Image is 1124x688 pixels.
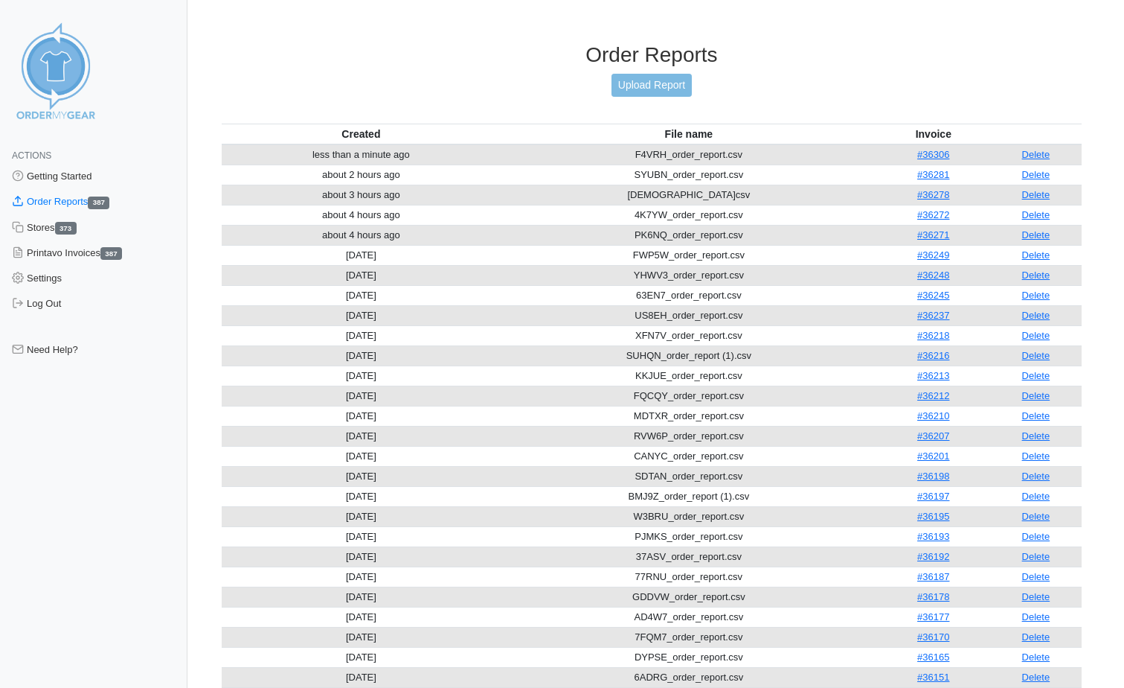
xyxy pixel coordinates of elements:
[917,450,949,462] a: #36201
[501,165,877,185] td: SYUBN_order_report.csv
[501,265,877,285] td: YHWV3_order_report.csv
[222,486,501,506] td: [DATE]
[1022,270,1050,281] a: Delete
[501,667,877,687] td: 6ADRG_order_report.csv
[501,366,877,386] td: KKJUE_order_report.csv
[501,647,877,667] td: DYPSE_order_report.csv
[501,506,877,526] td: W3BRU_order_report.csv
[1022,571,1050,582] a: Delete
[100,247,122,260] span: 387
[1022,631,1050,643] a: Delete
[222,366,501,386] td: [DATE]
[1022,531,1050,542] a: Delete
[501,607,877,627] td: AD4W7_order_report.csv
[1022,229,1050,241] a: Delete
[501,627,877,647] td: 7FQM7_order_report.csv
[222,446,501,466] td: [DATE]
[501,144,877,165] td: F4VRH_order_report.csv
[222,466,501,486] td: [DATE]
[917,471,949,482] a: #36198
[501,345,877,366] td: SUHQN_order_report (1).csv
[222,406,501,426] td: [DATE]
[222,647,501,667] td: [DATE]
[1022,290,1050,301] a: Delete
[501,205,877,225] td: 4K7YW_order_report.csv
[222,526,501,547] td: [DATE]
[917,611,949,622] a: #36177
[1022,672,1050,683] a: Delete
[877,124,990,144] th: Invoice
[222,506,501,526] td: [DATE]
[917,249,949,261] a: #36249
[917,189,949,200] a: #36278
[501,526,877,547] td: PJMKS_order_report.csv
[917,591,949,602] a: #36178
[501,426,877,446] td: RVW6P_order_report.csv
[1022,370,1050,381] a: Delete
[917,310,949,321] a: #36237
[222,607,501,627] td: [DATE]
[501,466,877,486] td: SDTAN_order_report.csv
[222,426,501,446] td: [DATE]
[88,197,109,209] span: 387
[12,150,51,161] span: Actions
[222,225,501,245] td: about 4 hours ago
[501,225,877,245] td: PK6NQ_order_report.csv
[1022,611,1050,622] a: Delete
[222,345,501,366] td: [DATE]
[222,567,501,587] td: [DATE]
[55,222,77,235] span: 373
[917,430,949,442] a: #36207
[501,386,877,406] td: FQCQY_order_report.csv
[917,350,949,361] a: #36216
[1022,149,1050,160] a: Delete
[1022,189,1050,200] a: Delete
[1022,350,1050,361] a: Delete
[501,124,877,144] th: File name
[501,325,877,345] td: XFN7V_order_report.csv
[917,169,949,180] a: #36281
[1022,430,1050,442] a: Delete
[917,511,949,522] a: #36195
[501,587,877,607] td: GDDVW_order_report.csv
[501,547,877,567] td: 37ASV_order_report.csv
[917,531,949,542] a: #36193
[501,406,877,426] td: MDTXR_order_report.csv
[222,386,501,406] td: [DATE]
[222,205,501,225] td: about 4 hours ago
[1022,652,1050,663] a: Delete
[501,486,877,506] td: BMJ9Z_order_report (1).csv
[1022,310,1050,321] a: Delete
[1022,249,1050,261] a: Delete
[917,652,949,663] a: #36165
[917,551,949,562] a: #36192
[1022,591,1050,602] a: Delete
[501,185,877,205] td: [DEMOGRAPHIC_DATA]csv
[1022,491,1050,502] a: Delete
[1022,209,1050,220] a: Delete
[222,144,501,165] td: less than a minute ago
[1022,450,1050,462] a: Delete
[917,370,949,381] a: #36213
[222,265,501,285] td: [DATE]
[222,285,501,305] td: [DATE]
[1022,169,1050,180] a: Delete
[222,325,501,345] td: [DATE]
[222,667,501,687] td: [DATE]
[917,330,949,341] a: #36218
[222,165,501,185] td: about 2 hours ago
[917,571,949,582] a: #36187
[1022,330,1050,341] a: Delete
[222,305,501,325] td: [DATE]
[222,627,501,647] td: [DATE]
[1022,551,1050,562] a: Delete
[917,390,949,401] a: #36212
[501,305,877,325] td: US8EH_order_report.csv
[222,587,501,607] td: [DATE]
[222,42,1082,68] h3: Order Reports
[917,290,949,301] a: #36245
[501,446,877,466] td: CANYC_order_report.csv
[917,229,949,241] a: #36271
[1022,410,1050,421] a: Delete
[1022,390,1050,401] a: Delete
